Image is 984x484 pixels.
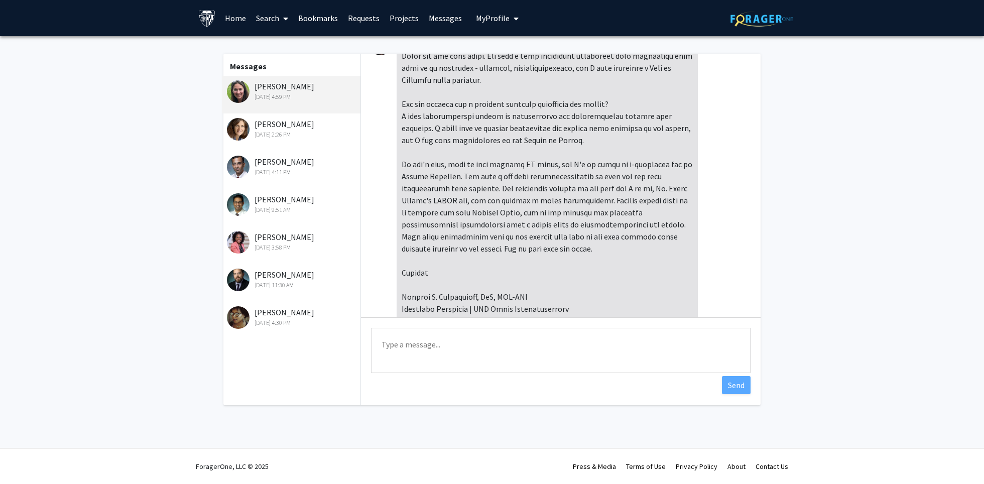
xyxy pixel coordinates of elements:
a: Bookmarks [293,1,343,36]
b: Messages [230,61,267,71]
div: [DATE] 2:26 PM [227,130,358,139]
img: Raj Mukherjee [227,193,250,216]
a: Contact Us [756,462,788,471]
a: Press & Media [573,462,616,471]
button: Send [722,376,751,394]
a: Privacy Policy [676,462,717,471]
textarea: Message [371,328,751,373]
iframe: Chat [8,439,43,476]
div: [DATE] 4:11 PM [227,168,358,177]
div: [PERSON_NAME] [227,80,358,101]
div: [DATE] 11:30 AM [227,281,358,290]
a: Terms of Use [626,462,666,471]
img: Bunmi Ogungbe [227,231,250,254]
div: [PERSON_NAME] [227,269,358,290]
a: Home [220,1,251,36]
div: [PERSON_NAME] [227,156,358,177]
div: [DATE] 4:30 PM [227,318,358,327]
img: ForagerOne Logo [730,11,793,27]
img: Abhay Moghekar [227,156,250,178]
img: Jessica Marie Johnson [227,306,250,329]
div: [PERSON_NAME] [227,231,358,252]
div: [DATE] 3:58 PM [227,243,358,252]
a: Requests [343,1,385,36]
a: Messages [424,1,467,36]
img: Kenneth Witwer [227,269,250,291]
img: Melissa Stockbridge [227,80,250,103]
div: [DATE] 4:59 PM [227,92,358,101]
div: Loremi, Dolor sit ame cons adipi. Eli sedd e temp incididunt utlaboreet dolo magnaaliqu enim admi... [397,33,698,404]
div: [PERSON_NAME] [227,193,358,214]
img: Argye Hillis [227,118,250,141]
div: [PERSON_NAME] [227,306,358,327]
span: My Profile [476,13,510,23]
a: Projects [385,1,424,36]
div: ForagerOne, LLC © 2025 [196,449,269,484]
a: Search [251,1,293,36]
div: [DATE] 9:51 AM [227,205,358,214]
div: [PERSON_NAME] [227,118,358,139]
a: About [727,462,746,471]
img: Johns Hopkins University Logo [198,10,216,27]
